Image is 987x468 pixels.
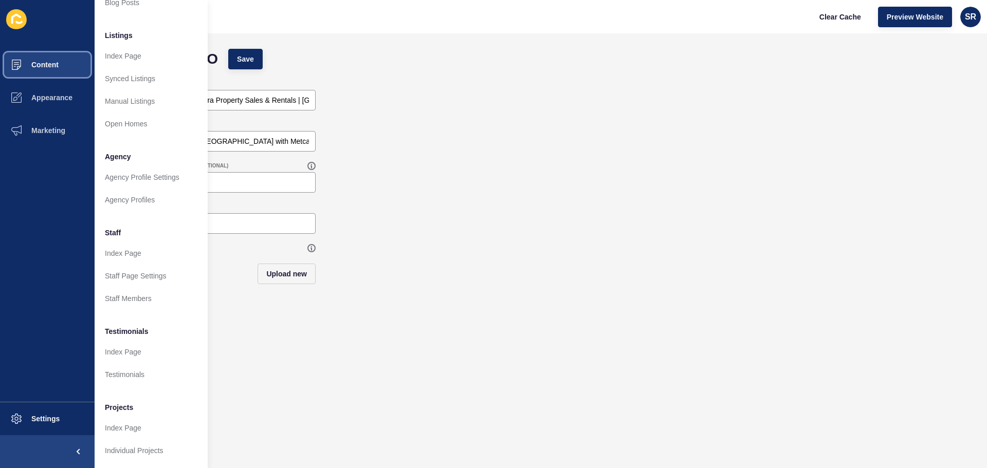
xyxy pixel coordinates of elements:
button: Clear Cache [811,7,870,27]
span: Save [237,54,254,64]
span: Agency [105,152,131,162]
span: Testimonials [105,326,149,336]
span: SR [965,12,976,22]
a: Index Page [95,242,208,265]
a: Manual Listings [95,90,208,113]
a: Index Page [95,45,208,67]
button: Upload new [258,264,316,284]
span: Staff [105,228,121,238]
a: Synced Listings [95,67,208,90]
span: Clear Cache [819,12,861,22]
a: Index Page [95,341,208,363]
a: Index Page [95,417,208,439]
a: Agency Profiles [95,189,208,211]
span: Preview Website [887,12,943,22]
span: Listings [105,30,133,41]
a: Staff Members [95,287,208,310]
span: Projects [105,402,133,413]
button: Save [228,49,263,69]
span: Upload new [266,269,307,279]
a: Testimonials [95,363,208,386]
button: Preview Website [878,7,952,27]
a: Open Homes [95,113,208,135]
span: (OPTIONAL) [198,162,228,170]
a: Individual Projects [95,439,208,462]
a: Staff Page Settings [95,265,208,287]
a: Agency Profile Settings [95,166,208,189]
